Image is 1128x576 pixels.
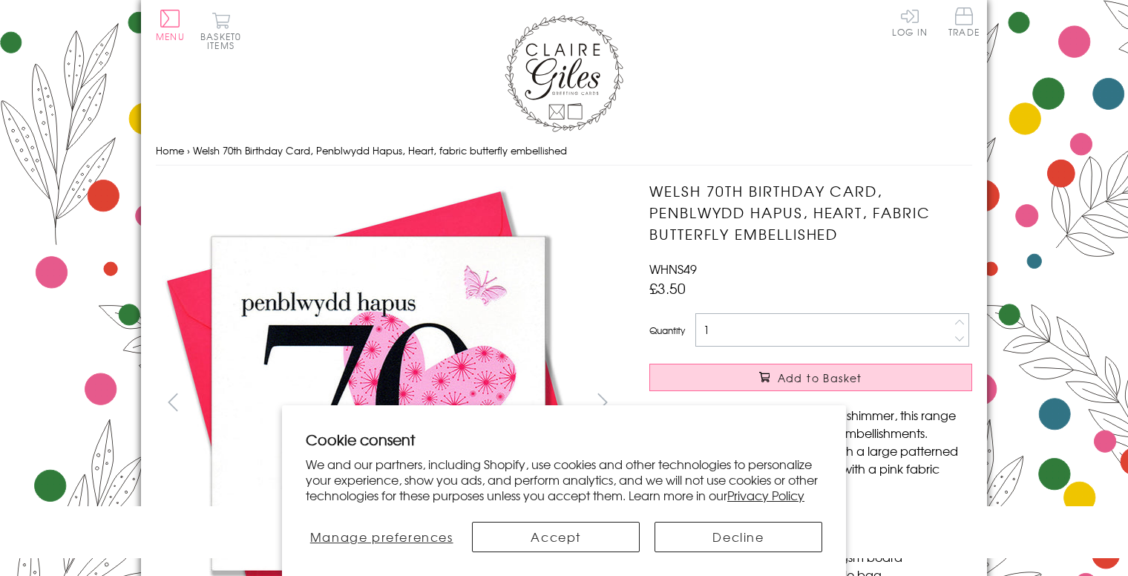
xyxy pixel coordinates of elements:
[778,370,862,385] span: Add to Basket
[472,522,640,552] button: Accept
[505,15,623,132] img: Claire Giles Greetings Cards
[586,385,620,419] button: next
[306,456,822,503] p: We and our partners, including Shopify, use cookies and other technologies to personalize your ex...
[187,143,190,157] span: ›
[948,7,980,36] span: Trade
[310,528,453,546] span: Manage preferences
[200,12,241,50] button: Basket0 items
[655,522,822,552] button: Decline
[649,180,972,244] h1: Welsh 70th Birthday Card, Penblwydd Hapus, Heart, fabric butterfly embellished
[156,136,972,166] nav: breadcrumbs
[193,143,567,157] span: Welsh 70th Birthday Card, Penblwydd Hapus, Heart, fabric butterfly embellished
[948,7,980,39] a: Trade
[306,522,457,552] button: Manage preferences
[649,364,972,391] button: Add to Basket
[156,30,185,43] span: Menu
[156,10,185,41] button: Menu
[306,429,822,450] h2: Cookie consent
[649,260,697,278] span: WHNS49
[207,30,241,52] span: 0 items
[156,143,184,157] a: Home
[649,278,686,298] span: £3.50
[649,324,685,337] label: Quantity
[727,486,804,504] a: Privacy Policy
[892,7,928,36] a: Log In
[156,385,189,419] button: prev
